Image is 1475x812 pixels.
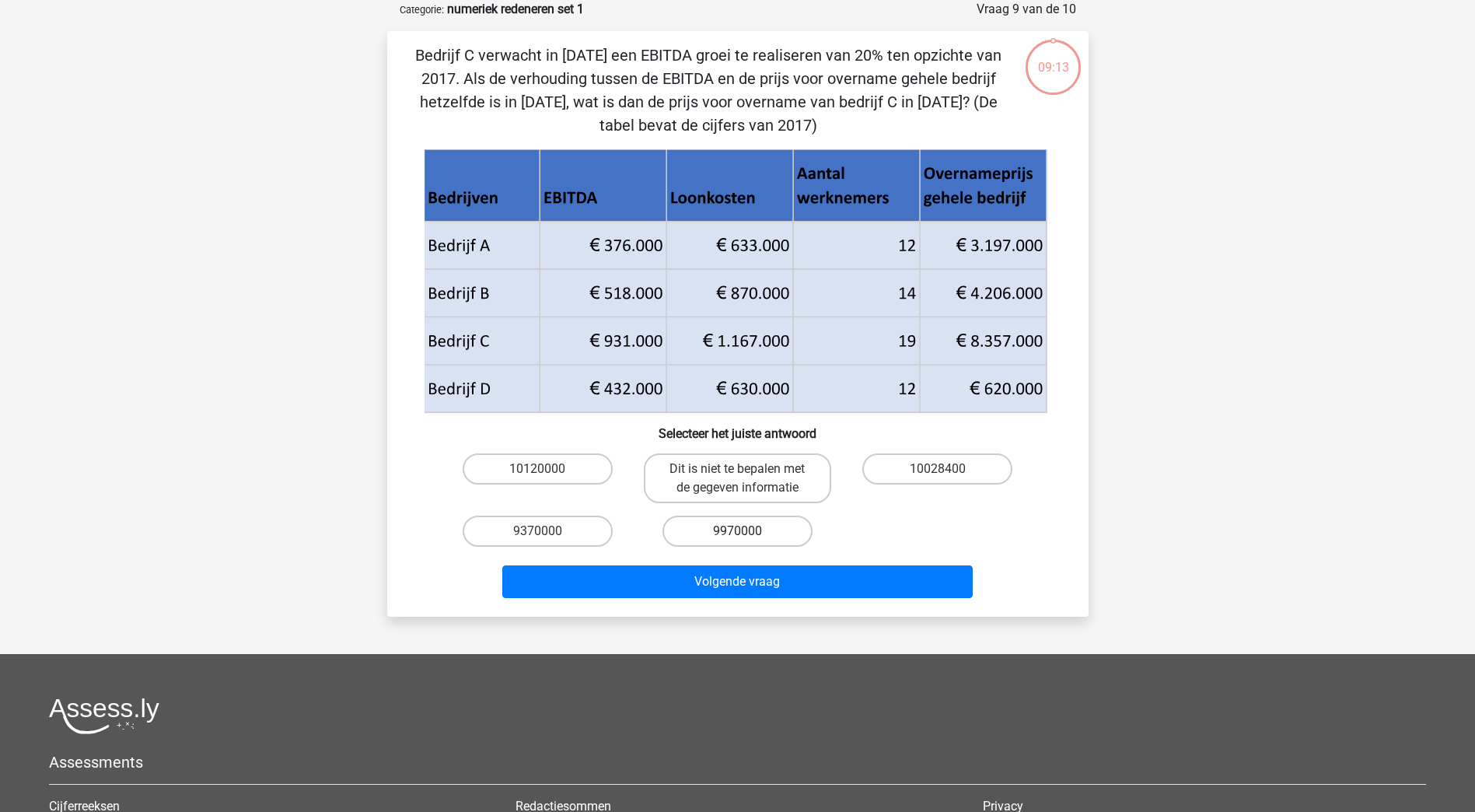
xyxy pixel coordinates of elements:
[862,453,1012,485] label: 10028400
[463,453,613,485] label: 10120000
[49,753,1426,772] h5: Assessments
[49,698,159,734] img: Assessly logo
[412,44,1005,137] p: Bedrijf C verwacht in [DATE] een EBITDA groei te realiseren van 20% ten opzichte van 2017. Als de...
[412,414,1064,441] h6: Selecteer het juiste antwoord
[502,565,973,598] button: Volgende vraag
[644,453,831,503] label: Dit is niet te bepalen met de gegeven informatie
[1024,38,1082,77] div: 09:13
[447,2,584,16] strong: numeriek redeneren set 1
[662,516,813,547] label: 9970000
[463,516,613,547] label: 9370000
[400,4,444,16] small: Categorie:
